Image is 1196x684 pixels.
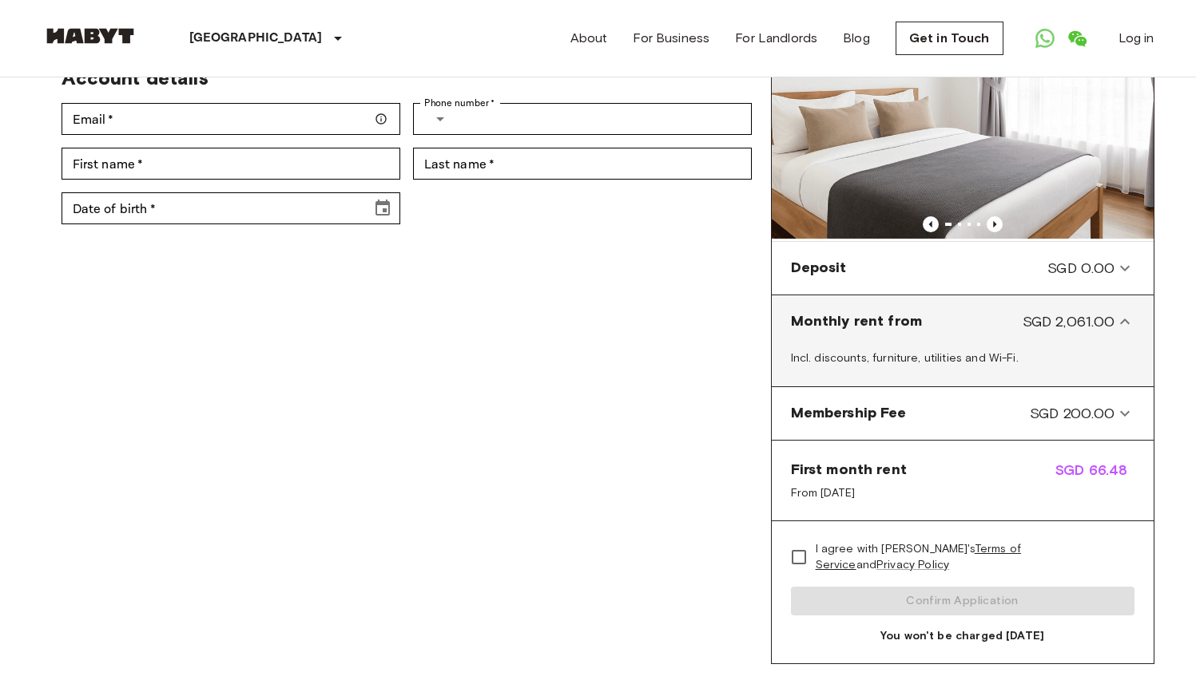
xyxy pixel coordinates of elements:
div: Last name [413,148,752,180]
span: From [DATE] [791,485,907,501]
span: Monthly rent from [791,311,923,332]
button: Previous image [923,216,939,232]
svg: Make sure your email is correct — we'll send your booking details there. [375,113,387,125]
span: SGD 0.00 [1047,258,1115,279]
a: Open WeChat [1061,22,1093,54]
a: Get in Touch [896,22,1003,55]
span: SGD 2,061.00 [1023,311,1115,332]
span: Deposit [791,258,847,279]
div: DepositSGD 0.00 [778,248,1147,288]
p: [GEOGRAPHIC_DATA] [189,29,323,48]
span: Account details [62,66,209,89]
a: Blog [843,29,870,48]
div: Monthly rent fromSGD 2,061.00 [778,302,1147,342]
div: Email [62,103,400,135]
span: First month rent [791,460,907,479]
button: Select country [424,103,456,135]
span: SGD 200.00 [1030,403,1115,424]
div: Membership FeeSGD 200.00 [778,393,1147,433]
a: For Business [633,29,709,48]
a: Privacy Policy [876,558,949,571]
a: For Landlords [735,29,817,48]
span: Incl. discounts, furniture, utilities and Wi-Fi. [791,351,1019,365]
button: Choose date [367,192,399,224]
span: SGD 66.48 [1055,460,1134,501]
button: Previous image [987,216,1003,232]
span: Membership Fee [791,403,907,424]
span: You won't be charged [DATE] [791,628,1134,644]
a: About [570,29,608,48]
a: Open WhatsApp [1029,22,1061,54]
div: First name [62,148,400,180]
a: Terms of Service [816,542,1021,571]
a: Log in [1119,29,1154,48]
label: Phone number [424,96,495,110]
img: Habyt [42,28,138,44]
span: I agree with [PERSON_NAME]'s and [816,541,1122,573]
